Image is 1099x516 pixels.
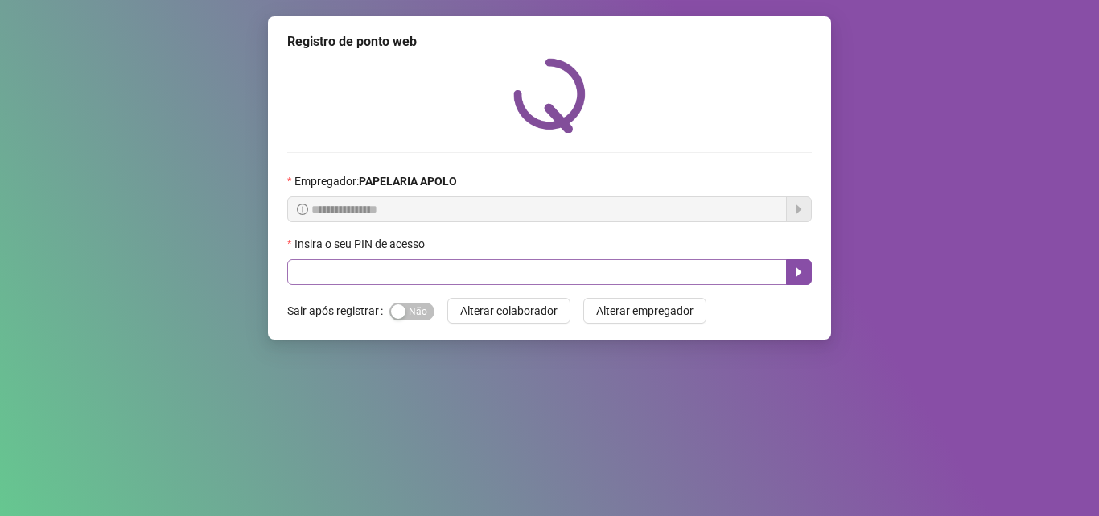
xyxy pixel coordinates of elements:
div: Registro de ponto web [287,32,812,52]
span: Alterar colaborador [460,302,558,320]
span: Empregador : [294,172,457,190]
span: caret-right [792,266,805,279]
span: Alterar empregador [596,302,694,320]
label: Sair após registrar [287,298,389,324]
span: info-circle [297,204,308,215]
button: Alterar colaborador [447,298,570,324]
label: Insira o seu PIN de acesso [287,235,435,253]
img: QRPoint [513,58,586,133]
strong: PAPELARIA APOLO [359,175,457,188]
button: Alterar empregador [583,298,706,324]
